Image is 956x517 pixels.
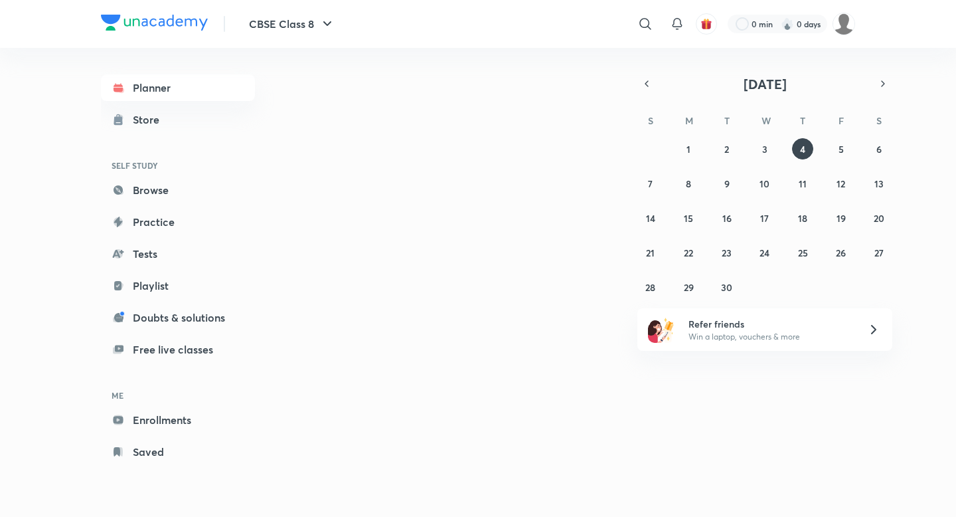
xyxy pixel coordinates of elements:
[241,11,343,37] button: CBSE Class 8
[646,247,655,259] abbr: September 21, 2025
[685,114,693,127] abbr: Monday
[760,212,769,225] abbr: September 17, 2025
[101,15,208,34] a: Company Logo
[684,212,693,225] abbr: September 15, 2025
[640,276,661,298] button: September 28, 2025
[640,242,661,263] button: September 21, 2025
[101,154,255,177] h6: SELF STUDY
[696,13,717,35] button: avatar
[754,173,775,194] button: September 10, 2025
[724,143,729,155] abbr: September 2, 2025
[838,114,844,127] abbr: Friday
[792,138,813,159] button: September 4, 2025
[836,212,846,225] abbr: September 19, 2025
[874,247,884,259] abbr: September 27, 2025
[716,242,738,263] button: September 23, 2025
[716,207,738,229] button: September 16, 2025
[101,74,255,101] a: Planner
[678,242,699,263] button: September 22, 2025
[645,281,655,294] abbr: September 28, 2025
[684,281,694,294] abbr: September 29, 2025
[700,18,712,30] img: avatar
[101,336,255,363] a: Free live classes
[831,207,852,229] button: September 19, 2025
[133,112,167,128] div: Store
[656,74,874,93] button: [DATE]
[792,242,813,263] button: September 25, 2025
[722,212,732,225] abbr: September 16, 2025
[868,138,890,159] button: September 6, 2025
[781,17,794,31] img: streak
[754,207,775,229] button: September 17, 2025
[759,247,769,259] abbr: September 24, 2025
[754,242,775,263] button: September 24, 2025
[678,207,699,229] button: September 15, 2025
[716,276,738,298] button: September 30, 2025
[101,15,208,31] img: Company Logo
[648,177,653,190] abbr: September 7, 2025
[724,177,730,190] abbr: September 9, 2025
[831,242,852,263] button: September 26, 2025
[101,304,255,331] a: Doubts & solutions
[678,173,699,194] button: September 8, 2025
[101,241,255,267] a: Tests
[792,207,813,229] button: September 18, 2025
[798,212,807,225] abbr: September 18, 2025
[646,212,655,225] abbr: September 14, 2025
[684,247,693,259] abbr: September 22, 2025
[688,331,852,343] p: Win a laptop, vouchers & more
[101,272,255,299] a: Playlist
[721,281,732,294] abbr: September 30, 2025
[101,439,255,465] a: Saved
[101,209,255,235] a: Practice
[762,143,767,155] abbr: September 3, 2025
[724,114,730,127] abbr: Tuesday
[833,13,855,35] img: S M AKSHATHAjjjfhfjgjgkgkgkhk
[876,114,882,127] abbr: Saturday
[759,177,769,190] abbr: September 10, 2025
[761,114,771,127] abbr: Wednesday
[798,247,808,259] abbr: September 25, 2025
[716,138,738,159] button: September 2, 2025
[831,173,852,194] button: September 12, 2025
[688,317,852,331] h6: Refer friends
[800,114,805,127] abbr: Thursday
[754,138,775,159] button: September 3, 2025
[678,138,699,159] button: September 1, 2025
[686,177,691,190] abbr: September 8, 2025
[874,177,884,190] abbr: September 13, 2025
[831,138,852,159] button: September 5, 2025
[678,276,699,298] button: September 29, 2025
[836,247,846,259] abbr: September 26, 2025
[868,207,890,229] button: September 20, 2025
[838,143,844,155] abbr: September 5, 2025
[101,106,255,133] a: Store
[101,384,255,407] h6: ME
[640,173,661,194] button: September 7, 2025
[722,247,732,259] abbr: September 23, 2025
[648,316,675,343] img: referral
[836,177,845,190] abbr: September 12, 2025
[640,207,661,229] button: September 14, 2025
[799,177,807,190] abbr: September 11, 2025
[744,75,787,93] span: [DATE]
[868,173,890,194] button: September 13, 2025
[792,173,813,194] button: September 11, 2025
[874,212,884,225] abbr: September 20, 2025
[648,114,653,127] abbr: Sunday
[686,143,690,155] abbr: September 1, 2025
[868,242,890,263] button: September 27, 2025
[800,143,805,155] abbr: September 4, 2025
[101,407,255,433] a: Enrollments
[876,143,882,155] abbr: September 6, 2025
[716,173,738,194] button: September 9, 2025
[101,177,255,203] a: Browse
